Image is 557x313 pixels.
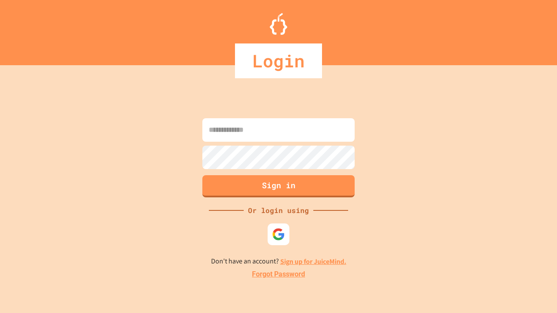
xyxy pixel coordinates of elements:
[202,175,355,197] button: Sign in
[235,43,322,78] div: Login
[244,205,313,216] div: Or login using
[211,256,346,267] p: Don't have an account?
[272,228,285,241] img: google-icon.svg
[280,257,346,266] a: Sign up for JuiceMind.
[270,13,287,35] img: Logo.svg
[252,269,305,280] a: Forgot Password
